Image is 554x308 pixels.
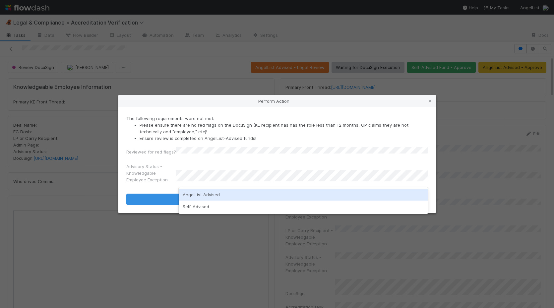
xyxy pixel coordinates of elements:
label: Advisory Status - Knowledgable Employee Exception [126,163,176,183]
div: AngelList Advised [179,189,428,201]
button: AngelList Advised - Approve [126,194,428,205]
li: Please ensure there are no red flags on the DocuSign (KE recipient has has the role less than 12 ... [140,122,428,135]
div: Perform Action [118,95,436,107]
li: Ensure review is completed on AngelList-Advised funds! [140,135,428,142]
p: The following requirements were not met: [126,115,428,142]
div: Self-Advised [179,201,428,213]
label: Reviewed for red flags? [126,149,176,155]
